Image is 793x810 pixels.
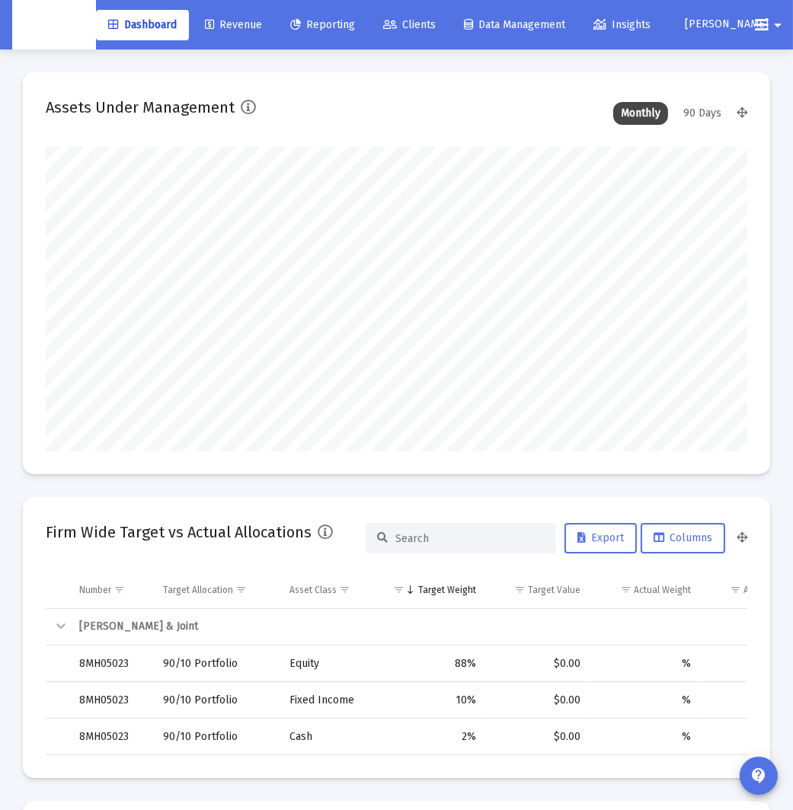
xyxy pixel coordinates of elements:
img: Dashboard [24,10,85,40]
a: Dashboard [96,10,189,40]
td: Column Actual Weight [591,572,702,608]
span: Show filter options for column 'Target Allocation' [235,584,247,595]
button: Export [564,523,637,553]
span: Show filter options for column 'Actual Weight' [620,584,632,595]
td: Column Target Value [487,572,590,608]
td: 90/10 Portfolio [152,646,279,682]
td: Column Asset Class [279,572,376,608]
div: $0.00 [497,693,580,708]
h2: Assets Under Management [46,95,235,120]
div: % [602,693,692,708]
div: % [602,729,692,745]
span: Clients [383,18,436,31]
div: Number [79,584,111,596]
td: Collapse [46,609,69,646]
span: [PERSON_NAME] [685,18,769,31]
span: Dashboard [108,18,177,31]
span: Show filter options for column 'Target Weight' [393,584,404,595]
a: Reporting [278,10,367,40]
td: Cash [279,719,376,755]
td: Column Number [69,572,152,608]
span: Columns [654,531,712,544]
span: Data Management [464,18,565,31]
div: 88% [387,656,476,671]
span: Show filter options for column 'Asset Class' [339,584,350,595]
div: Monthly [613,102,668,125]
a: Data Management [452,10,577,40]
span: Show filter options for column 'Number' [114,584,125,595]
td: 8MH05023 [69,682,152,719]
td: 90/10 Portfolio [152,682,279,719]
td: Column Target Allocation [152,572,279,608]
div: $0.00 [497,729,580,745]
span: Insights [593,18,651,31]
div: Data grid [46,572,747,755]
td: 8MH05023 [69,646,152,682]
input: Search [395,532,545,545]
td: 8MH05023 [69,719,152,755]
button: Columns [641,523,725,553]
div: 90 Days [676,102,729,125]
td: Fixed Income [279,682,376,719]
h2: Firm Wide Target vs Actual Allocations [46,520,312,544]
div: Asset Class [289,584,337,596]
button: [PERSON_NAME] [667,9,743,40]
span: Export [577,531,624,544]
div: Target Allocation [163,584,233,596]
a: Revenue [193,10,274,40]
div: Target Weight [418,584,476,596]
mat-icon: contact_support [750,767,768,785]
td: 90/10 Portfolio [152,719,279,755]
div: % [602,656,692,671]
div: Target Value [528,584,580,596]
div: $0.00 [497,656,580,671]
span: Reporting [290,18,355,31]
td: Equity [279,646,376,682]
span: Show filter options for column 'Actual Value' [730,584,741,595]
a: Clients [371,10,448,40]
mat-icon: arrow_drop_down [769,10,787,40]
a: Insights [581,10,663,40]
div: Actual Weight [634,584,691,596]
span: Revenue [205,18,262,31]
span: Show filter options for column 'Target Value' [514,584,526,595]
td: Column Target Weight [376,572,487,608]
div: 10% [387,693,476,708]
div: 2% [387,729,476,745]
